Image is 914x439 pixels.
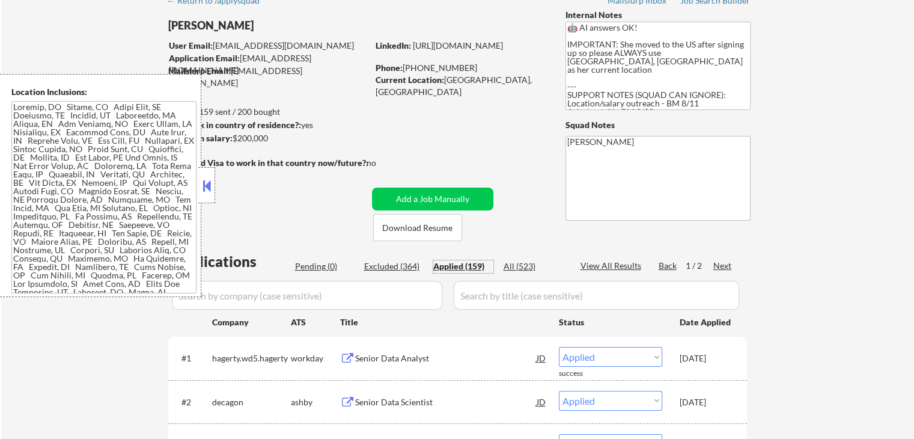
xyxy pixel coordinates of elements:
[454,281,739,310] input: Search by title (case sensitive)
[340,316,547,328] div: Title
[168,66,231,76] strong: Mailslurp Email:
[372,188,493,210] button: Add a Job Manually
[680,316,733,328] div: Date Applied
[168,132,368,144] div: $200,000
[11,86,197,98] div: Location Inclusions:
[376,75,444,85] strong: Current Location:
[713,260,733,272] div: Next
[376,74,546,97] div: [GEOGRAPHIC_DATA], [GEOGRAPHIC_DATA]
[413,40,503,51] a: [URL][DOMAIN_NAME]
[181,396,203,408] div: #2
[559,311,662,333] div: Status
[168,18,415,33] div: [PERSON_NAME]
[535,391,547,413] div: JD
[291,396,340,408] div: ashby
[580,260,645,272] div: View All Results
[295,260,355,272] div: Pending (0)
[559,369,607,379] div: success
[680,396,733,408] div: [DATE]
[680,352,733,364] div: [DATE]
[686,260,713,272] div: 1 / 2
[376,63,403,73] strong: Phone:
[168,120,301,130] strong: Can work in country of residence?:
[367,157,401,169] div: no
[504,260,564,272] div: All (523)
[291,352,340,364] div: workday
[376,62,546,74] div: [PHONE_NUMBER]
[169,52,368,76] div: [EMAIL_ADDRESS][DOMAIN_NAME]
[565,9,751,21] div: Internal Notes
[212,352,291,364] div: hagerty.wd5.hagerty
[169,40,213,51] strong: User Email:
[168,106,368,118] div: 159 sent / 200 bought
[364,260,424,272] div: Excluded (364)
[376,40,411,51] strong: LinkedIn:
[212,396,291,408] div: decagon
[373,214,462,241] button: Download Resume
[169,53,240,63] strong: Application Email:
[168,119,364,131] div: yes
[291,316,340,328] div: ATS
[172,281,442,310] input: Search by company (case sensitive)
[659,260,678,272] div: Back
[212,316,291,328] div: Company
[433,260,493,272] div: Applied (159)
[181,352,203,364] div: #1
[535,347,547,369] div: JD
[168,65,368,88] div: [EMAIL_ADDRESS][DOMAIN_NAME]
[172,254,291,269] div: Applications
[355,396,537,408] div: Senior Data Scientist
[355,352,537,364] div: Senior Data Analyst
[565,119,751,131] div: Squad Notes
[168,158,368,168] strong: Will need Visa to work in that country now/future?:
[169,40,368,52] div: [EMAIL_ADDRESS][DOMAIN_NAME]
